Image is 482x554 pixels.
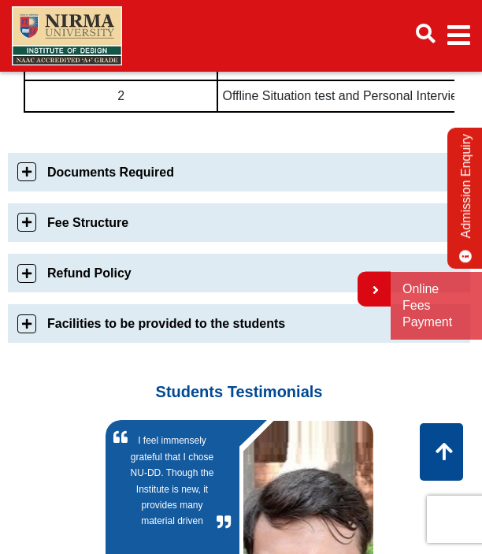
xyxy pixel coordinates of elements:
a: Fee Structure [8,203,470,242]
h3: Students Testimonials [20,355,458,401]
a: Refund Policy [8,254,470,292]
a: Documents Required [8,153,470,191]
a: Facilities to be provided to the students [8,304,470,343]
nav: Main navigation [12,3,470,69]
a: Online Fees Payment [402,281,470,330]
img: main_logo [12,6,122,65]
a: I feel immensely grateful that I chose NU-DD. Though the Institute is new, it provides many mater... [128,433,216,534]
td: 2 [24,80,217,111]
